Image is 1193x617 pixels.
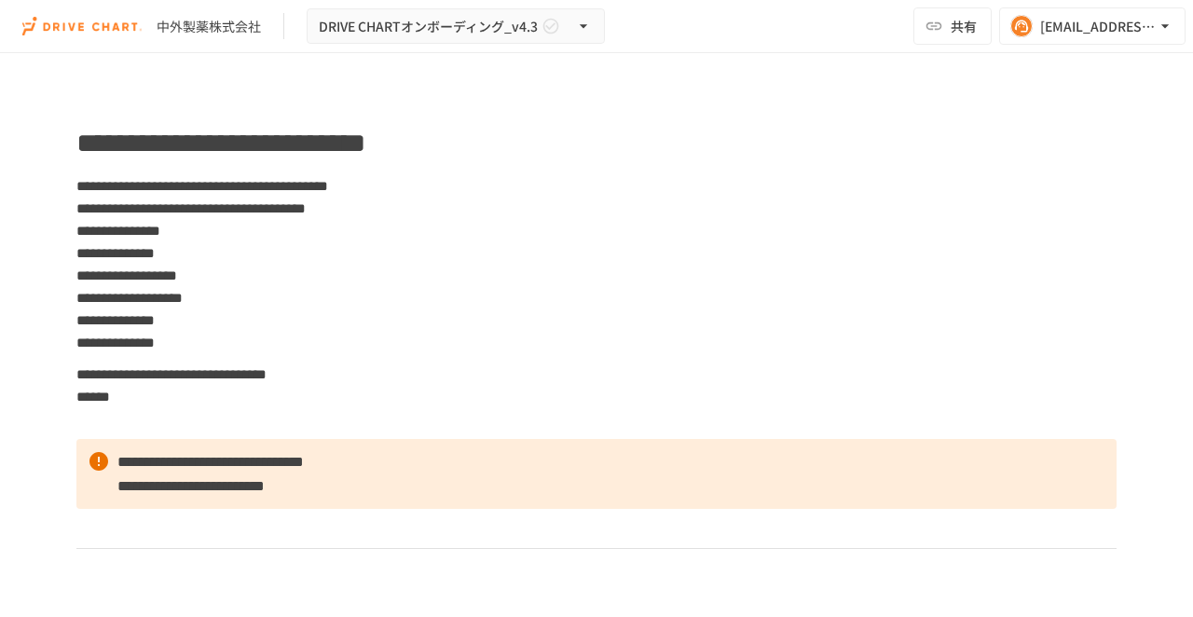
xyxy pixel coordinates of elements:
button: 共有 [913,7,992,45]
span: 共有 [951,16,977,36]
button: DRIVE CHARTオンボーディング_v4.3 [307,8,605,45]
span: DRIVE CHARTオンボーディング_v4.3 [319,15,538,38]
button: [EMAIL_ADDRESS][DOMAIN_NAME] [999,7,1186,45]
img: i9VDDS9JuLRLX3JIUyK59LcYp6Y9cayLPHs4hOxMB9W [22,11,142,41]
div: 中外製薬株式会社 [157,17,261,36]
div: [EMAIL_ADDRESS][DOMAIN_NAME] [1040,15,1156,38]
